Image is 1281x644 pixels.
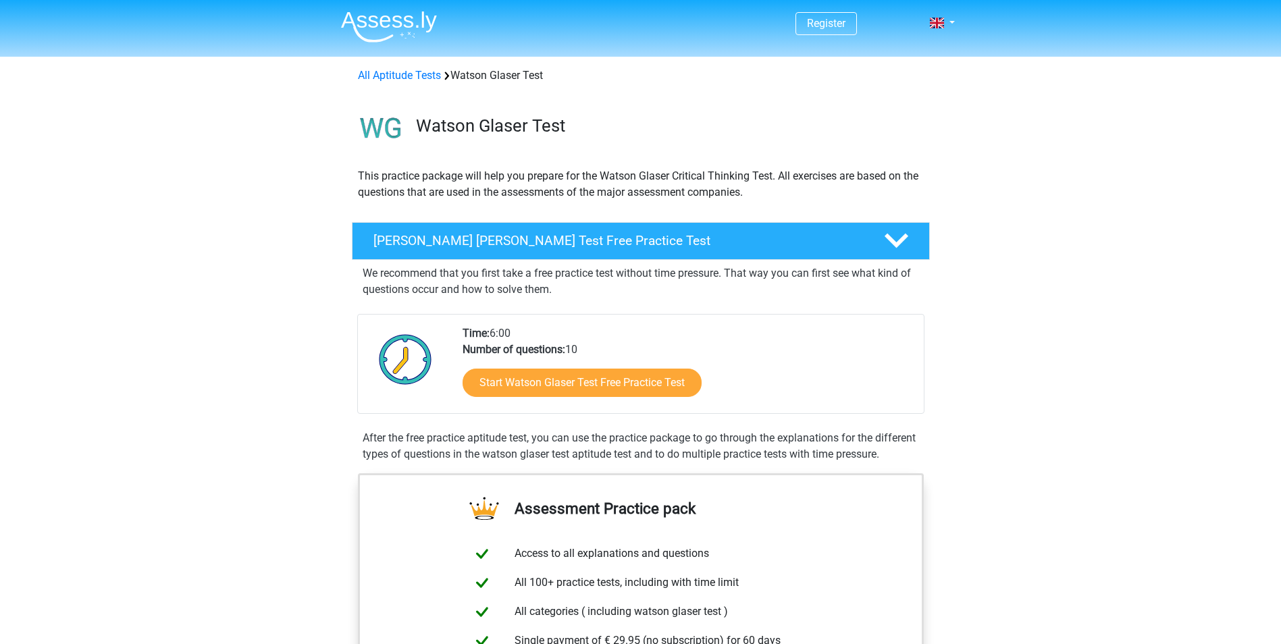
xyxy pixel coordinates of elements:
div: 6:00 10 [452,325,923,413]
h4: [PERSON_NAME] [PERSON_NAME] Test Free Practice Test [373,233,862,248]
img: watson glaser test [352,100,410,157]
b: Number of questions: [463,343,565,356]
a: Register [807,17,845,30]
a: [PERSON_NAME] [PERSON_NAME] Test Free Practice Test [346,222,935,260]
p: This practice package will help you prepare for the Watson Glaser Critical Thinking Test. All exe... [358,168,924,200]
a: Start Watson Glaser Test Free Practice Test [463,369,702,397]
a: All Aptitude Tests [358,69,441,82]
h3: Watson Glaser Test [416,115,919,136]
b: Time: [463,327,490,340]
p: We recommend that you first take a free practice test without time pressure. That way you can fir... [363,265,919,298]
img: Assessly [341,11,437,43]
img: Clock [371,325,440,393]
div: Watson Glaser Test [352,68,929,84]
div: After the free practice aptitude test, you can use the practice package to go through the explana... [357,430,924,462]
